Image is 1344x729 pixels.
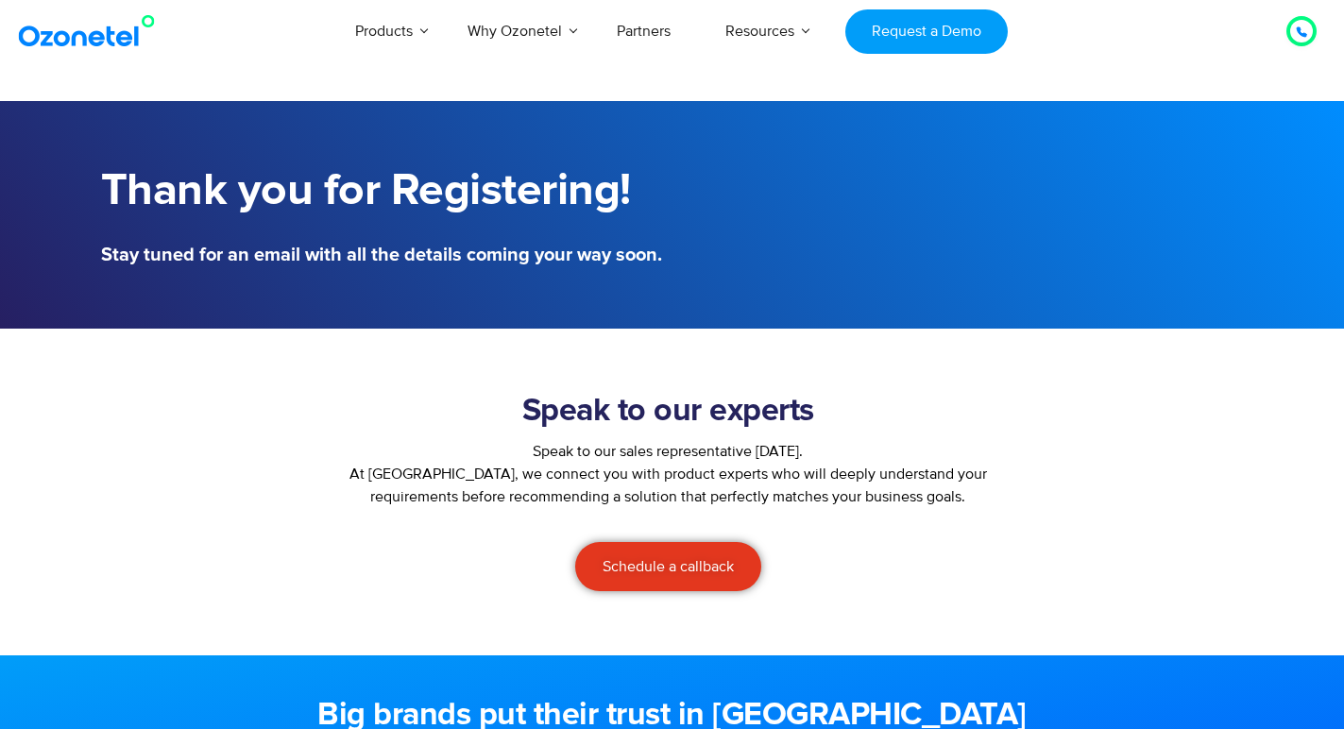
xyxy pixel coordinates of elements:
[575,542,761,591] a: Schedule a callback
[845,9,1007,54] a: Request a Demo
[333,463,1004,508] p: At [GEOGRAPHIC_DATA], we connect you with product experts who will deeply understand your require...
[101,165,663,217] h1: Thank you for Registering!
[603,559,734,574] span: Schedule a callback
[101,246,663,264] h5: Stay tuned for an email with all the details coming your way soon.
[333,440,1004,463] div: Speak to our sales representative [DATE].
[333,393,1004,431] h2: Speak to our experts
